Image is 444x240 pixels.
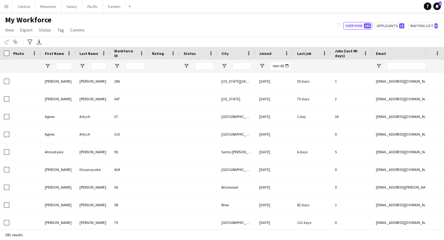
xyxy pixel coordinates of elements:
div: 56 [110,179,148,196]
span: 6 [435,23,438,28]
span: Email [376,51,386,56]
div: 0 [331,161,372,178]
div: [PERSON_NAME] [41,179,76,196]
div: [DATE] [255,73,293,90]
input: City Filter Input [233,62,252,70]
div: 5 [331,143,372,161]
button: Everyone183 [343,22,372,30]
div: [DATE] [255,196,293,214]
input: Joined Filter Input [271,62,289,70]
button: Open Filter Menu [79,63,85,69]
div: [DATE] [255,90,293,108]
div: [US_STATE][GEOGRAPHIC_DATA] [218,73,255,90]
div: 58 [110,196,148,214]
span: View [5,27,14,33]
div: 1 [331,196,372,214]
div: 347 [110,90,148,108]
input: Last Name Filter Input [91,62,107,70]
span: City [221,51,229,56]
div: 2 [331,90,372,108]
span: Photo [13,51,24,56]
div: 0 [331,126,372,143]
div: [PERSON_NAME] [41,161,76,178]
span: Export [20,27,32,33]
div: 424 [110,161,148,178]
span: My Workforce [5,15,51,25]
div: Santa [PERSON_NAME] [218,143,255,161]
button: Central [13,0,35,13]
span: 15 [399,23,404,28]
div: [DATE] [255,143,293,161]
div: 82 days [293,196,331,214]
a: Status [36,26,54,34]
div: [GEOGRAPHIC_DATA] [218,214,255,231]
input: Workforce ID Filter Input [126,62,144,70]
span: Joined [259,51,272,56]
span: Status [39,27,51,33]
div: 36 [331,108,372,125]
div: [PERSON_NAME] [41,196,76,214]
button: Open Filter Menu [259,63,265,69]
div: 95 [110,143,148,161]
div: [PERSON_NAME] [76,214,110,231]
div: [PERSON_NAME] [41,73,76,90]
div: [DATE] [255,108,293,125]
div: 79 [110,214,148,231]
div: Dissanayake [76,161,110,178]
div: [PERSON_NAME] [76,90,110,108]
div: Agnes [41,126,76,143]
div: 0 [331,214,372,231]
div: [PERSON_NAME] [76,73,110,90]
div: Brea [218,196,255,214]
button: Applicants15 [375,22,406,30]
a: Comms [68,26,87,34]
div: 286 [110,73,148,90]
div: 1 [331,73,372,90]
app-action-btn: Export XLSX [35,38,43,46]
div: [PERSON_NAME] [41,90,76,108]
div: [DATE] [255,179,293,196]
button: Waiting list6 [408,22,439,30]
div: Ahnastasia [41,143,76,161]
input: Status Filter Input [195,62,214,70]
span: Rating [152,51,164,56]
div: 310 [110,126,148,143]
button: Open Filter Menu [184,63,189,69]
button: Mountain [35,0,61,13]
div: 37 [110,108,148,125]
button: Pacific [82,0,103,13]
button: Salary [61,0,82,13]
div: [PERSON_NAME] [76,196,110,214]
div: [US_STATE] [218,90,255,108]
button: Open Filter Menu [221,63,227,69]
span: 183 [364,23,371,28]
div: 1 day [293,108,331,125]
div: Agnes [41,108,76,125]
a: Export [18,26,35,34]
div: 75 days [293,90,331,108]
button: Open Filter Menu [114,63,120,69]
div: [GEOGRAPHIC_DATA] [218,161,255,178]
span: First Name [45,51,64,56]
button: Eastern [103,0,126,13]
span: Comms [70,27,85,33]
button: Open Filter Menu [45,63,50,69]
span: Last Name [79,51,98,56]
div: [GEOGRAPHIC_DATA] [218,108,255,125]
span: Jobs (last 90 days) [335,49,361,58]
span: Last job [297,51,311,56]
div: [DATE] [255,161,293,178]
a: Tag [55,26,67,34]
div: 6 days [293,143,331,161]
div: [PERSON_NAME] [76,179,110,196]
div: 0 [331,179,372,196]
input: First Name Filter Input [56,62,72,70]
div: [PERSON_NAME] [41,214,76,231]
div: [DATE] [255,126,293,143]
a: 2 [433,3,441,10]
app-action-btn: Advanced filters [26,38,34,46]
div: Artych [76,126,110,143]
span: Status [184,51,196,56]
span: 2 [439,2,441,6]
div: 55 days [293,73,331,90]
